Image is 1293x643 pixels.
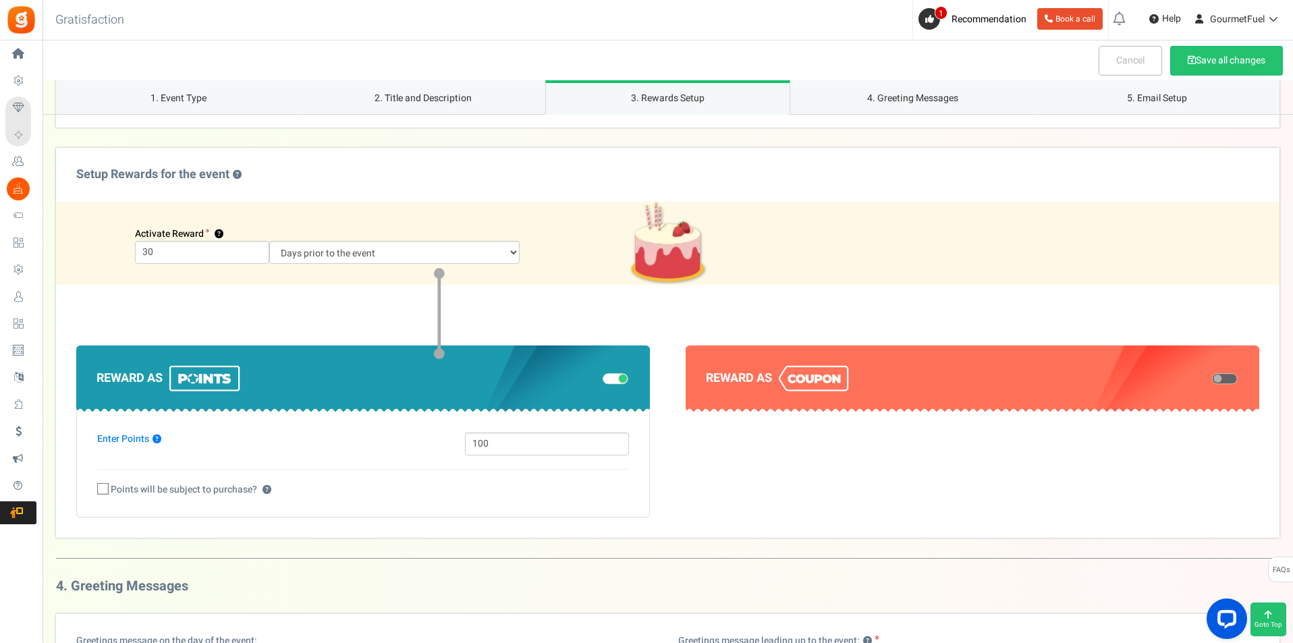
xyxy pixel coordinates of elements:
h4: Reward as [97,366,630,391]
span: Points will be subject to purchase? [111,483,257,497]
span: ? [153,435,161,444]
a: 1 Recommendation [918,8,1032,30]
button: Save all changes [1170,46,1283,76]
button: Goto Top [1250,603,1286,636]
span: 1 [935,6,947,20]
strong: Activate Reward [135,227,204,241]
h4: Reward as [706,366,1239,391]
span: Goto Top [1255,620,1282,630]
span: FAQs [1272,557,1290,583]
a: 1. Event Type [56,80,301,115]
span: ? [233,171,242,179]
h3: 4. Greeting Messages [56,579,1280,594]
h3: Gratisfaction [40,7,139,34]
label: Enter Points [97,432,161,446]
span: ? [263,486,271,495]
span: Help [1159,12,1181,26]
a: 5. Email Setup [1035,80,1280,115]
a: 2. Title and Description [301,80,546,115]
a: Help [1144,8,1186,30]
h4: Setup Rewards for the event [76,168,242,181]
span: GourmetFuel [1210,12,1265,26]
span: ? [215,230,223,239]
a: 4. Greeting Messages [790,80,1035,115]
span: Recommendation [952,12,1026,26]
a: Cancel [1099,46,1162,76]
a: Book a call [1037,8,1103,30]
a: 3. Rewards Setup [545,80,790,115]
img: Gratisfaction [6,5,36,35]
